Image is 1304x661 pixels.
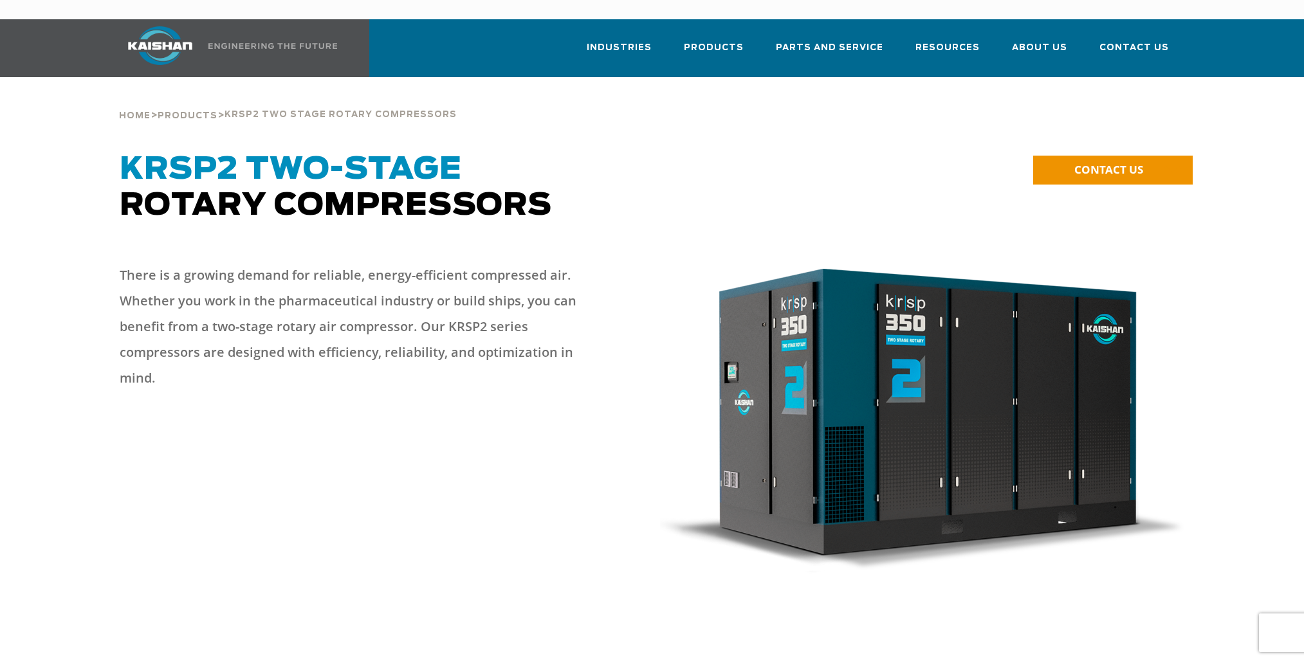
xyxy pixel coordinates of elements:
span: About Us [1012,41,1067,55]
span: Home [119,112,151,120]
span: Resources [915,41,980,55]
span: KRSP2 Two-Stage [120,154,462,185]
a: Products [684,31,744,75]
span: CONTACT US [1074,162,1143,177]
span: Rotary Compressors [120,154,552,221]
span: Products [158,112,217,120]
img: krsp350 [660,269,1186,574]
span: Products [684,41,744,55]
a: About Us [1012,31,1067,75]
div: > > [119,77,457,126]
a: Contact Us [1099,31,1169,75]
a: Home [119,109,151,121]
p: There is a growing demand for reliable, energy-efficient compressed air. Whether you work in the ... [120,262,601,391]
span: Contact Us [1099,41,1169,55]
a: Kaishan USA [112,19,340,77]
a: Parts and Service [776,31,883,75]
span: Industries [587,41,652,55]
a: CONTACT US [1033,156,1193,185]
a: Products [158,109,217,121]
img: kaishan logo [112,26,208,65]
a: Resources [915,31,980,75]
a: Industries [587,31,652,75]
span: Parts and Service [776,41,883,55]
img: Engineering the future [208,43,337,49]
span: krsp2 two stage rotary compressors [225,111,457,119]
